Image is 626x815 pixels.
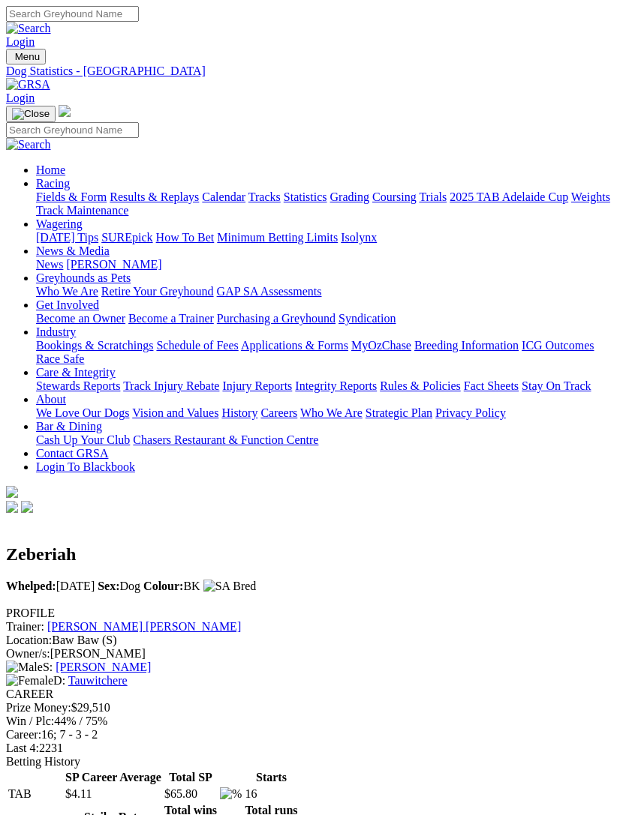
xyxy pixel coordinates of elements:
[6,688,620,701] div: CAREER
[6,580,56,592] b: Whelped:
[36,406,129,419] a: We Love Our Dogs
[6,35,35,48] a: Login
[47,620,241,633] a: [PERSON_NAME] [PERSON_NAME]
[15,51,40,62] span: Menu
[203,580,257,593] img: SA Bred
[366,406,432,419] a: Strategic Plan
[6,755,620,769] div: Betting History
[36,447,108,460] a: Contact GRSA
[6,701,620,715] div: $29,510
[6,742,39,754] span: Last 4:
[36,312,620,325] div: Get Involved
[123,379,219,392] a: Track Injury Rebate
[6,742,620,755] div: 2231
[36,352,84,365] a: Race Safe
[6,661,43,674] img: Male
[36,217,83,230] a: Wagering
[217,285,322,298] a: GAP SA Assessments
[36,393,66,406] a: About
[380,379,461,392] a: Rules & Policies
[522,339,594,352] a: ICG Outcomes
[6,22,51,35] img: Search
[6,6,139,22] input: Search
[36,258,63,271] a: News
[220,787,242,801] img: %
[6,701,71,714] span: Prize Money:
[248,190,281,203] a: Tracks
[36,460,135,473] a: Login To Blackbook
[241,339,348,352] a: Applications & Forms
[12,108,50,120] img: Close
[6,620,44,633] span: Trainer:
[6,64,620,78] a: Dog Statistics - [GEOGRAPHIC_DATA]
[164,787,218,802] td: $65.80
[36,298,99,311] a: Get Involved
[36,339,153,352] a: Bookings & Scratchings
[36,190,107,203] a: Fields & Form
[156,231,215,244] a: How To Bet
[221,406,257,419] a: History
[244,787,298,802] td: 16
[133,433,318,446] a: Chasers Restaurant & Function Centre
[6,715,620,728] div: 44% / 75%
[36,204,128,217] a: Track Maintenance
[6,78,50,91] img: GRSA
[36,177,70,190] a: Racing
[36,339,620,366] div: Industry
[36,406,620,420] div: About
[450,190,568,203] a: 2025 TAB Adelaide Cup
[222,379,292,392] a: Injury Reports
[36,163,65,176] a: Home
[68,674,128,687] a: Tauwitchere
[98,580,119,592] b: Sex:
[36,312,125,325] a: Become an Owner
[6,674,65,687] span: D:
[6,661,53,673] span: S:
[6,486,18,498] img: logo-grsa-white.png
[56,661,151,673] a: [PERSON_NAME]
[522,379,591,392] a: Stay On Track
[464,379,519,392] a: Fact Sheets
[6,728,41,741] span: Career:
[36,231,98,244] a: [DATE] Tips
[36,379,620,393] div: Care & Integrity
[128,312,214,325] a: Become a Trainer
[164,770,218,785] th: Total SP
[6,580,95,592] span: [DATE]
[143,580,200,592] span: BK
[101,231,152,244] a: SUREpick
[110,190,199,203] a: Results & Replays
[132,406,218,419] a: Vision and Values
[414,339,519,352] a: Breeding Information
[372,190,417,203] a: Coursing
[36,258,620,271] div: News & Media
[330,190,369,203] a: Grading
[284,190,327,203] a: Statistics
[21,501,33,513] img: twitter.svg
[351,339,411,352] a: MyOzChase
[6,634,620,647] div: Baw Baw (S)
[36,190,620,217] div: Racing
[36,244,110,257] a: News & Media
[341,231,377,244] a: Isolynx
[36,379,120,392] a: Stewards Reports
[6,674,53,688] img: Female
[101,285,214,298] a: Retire Your Greyhound
[8,787,63,802] td: TAB
[36,285,620,298] div: Greyhounds as Pets
[36,420,102,433] a: Bar & Dining
[36,433,130,446] a: Cash Up Your Club
[6,544,620,565] h2: Zeberiah
[571,190,610,203] a: Weights
[202,190,245,203] a: Calendar
[244,770,298,785] th: Starts
[6,122,139,138] input: Search
[6,728,620,742] div: 16; 7 - 3 - 2
[6,634,52,646] span: Location:
[6,49,46,64] button: Toggle navigation
[36,271,131,284] a: Greyhounds as Pets
[65,770,162,785] th: SP Career Average
[217,312,336,325] a: Purchasing a Greyhound
[36,231,620,244] div: Wagering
